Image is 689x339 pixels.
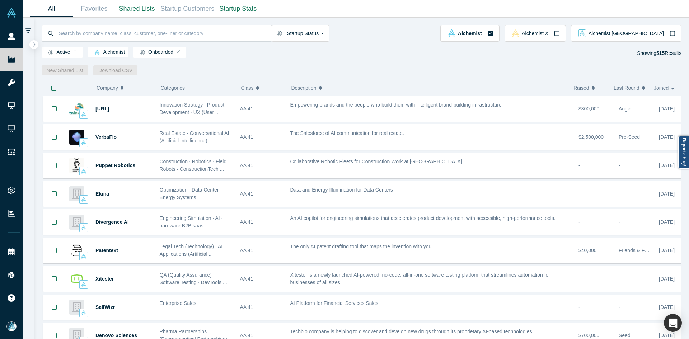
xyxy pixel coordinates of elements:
span: Alchemist [458,31,482,36]
span: $300,000 [578,106,599,112]
a: Patentext [95,248,118,253]
div: AA 41 [240,238,283,263]
span: - [619,219,620,225]
a: VerbaFlo [95,134,117,140]
span: Techbio company is helping to discover and develop new drugs through its proprietary AI-based tec... [290,329,534,334]
a: All [30,0,73,17]
a: Eluna [95,191,109,197]
img: Alchemist Vault Logo [6,8,17,18]
span: Xitester [95,276,114,282]
a: Puppet Robotics [95,163,135,168]
span: $2,500,000 [578,134,604,140]
div: AA 41 [240,210,283,235]
span: Legal Tech (Technology) · AI Applications (Artificial ... [160,244,223,257]
img: alchemist Vault Logo [81,254,86,259]
strong: 515 [656,50,665,56]
button: Last Round [614,80,646,95]
div: AA 41 [240,267,283,291]
span: - [578,163,580,168]
span: Enterprise Sales [160,300,197,306]
span: $700,000 [578,333,599,338]
span: - [578,219,580,225]
div: AA 41 [240,153,283,178]
span: - [619,276,620,282]
img: Divergence AI's Logo [69,215,84,230]
span: Friends & Family [619,248,656,253]
button: New Shared List [42,65,89,75]
button: Bookmark [43,238,65,263]
img: Startup status [277,30,282,36]
span: Class [241,80,253,95]
button: Joined [654,80,676,95]
span: Angel [619,106,632,112]
button: alchemist Vault LogoAlchemist [440,25,499,42]
img: Patentext's Logo [69,243,84,258]
span: Denovo Sciences [95,333,137,338]
span: [DATE] [659,163,675,168]
img: alchemistx Vault Logo [512,29,519,37]
img: alchemist Vault Logo [81,112,86,117]
button: alchemist_aj Vault LogoAlchemist [GEOGRAPHIC_DATA] [571,25,681,42]
img: Mia Scott's Account [6,321,17,331]
img: alchemist Vault Logo [81,225,86,230]
span: The only AI patent drafting tool that maps the invention with you. [290,244,433,249]
a: Favorites [73,0,116,17]
span: Real Estate · Conversational AI (Artificial Intelligence) [160,130,229,143]
span: Data and Energy Illumination for Data Centers [290,187,393,193]
button: Bookmark [43,125,65,150]
img: alchemist Vault Logo [81,197,86,202]
span: [DATE] [659,276,675,282]
span: Optimization · Data Center · Energy Systems [160,187,222,200]
img: Startup status [48,50,53,55]
span: Alchemist X [522,31,548,36]
span: - [619,304,620,310]
span: - [578,304,580,310]
button: Remove Filter [74,49,77,54]
span: Innovation Strategy · Product Development · UX (User ... [160,102,225,115]
span: AI Platform for Financial Services Sales. [290,300,380,306]
button: Bookmark [43,182,65,206]
a: Report a bug! [678,136,689,169]
span: Last Round [614,80,639,95]
span: Empowering brands and the people who build them with intelligent brand-building infrastructure [290,102,502,108]
img: alchemist Vault Logo [81,310,86,315]
img: alchemist Vault Logo [448,29,455,37]
button: Bookmark [43,153,65,178]
span: Xitester is a newly launched AI-powered, no-code, all-in-one software testing platform that strea... [290,272,550,285]
span: Seed [619,333,631,338]
span: - [619,163,620,168]
a: [URL] [95,106,109,112]
div: AA 41 [240,125,283,150]
button: Bookmark [43,210,65,235]
button: Bookmark [43,295,65,320]
button: Class [241,80,280,95]
span: [DATE] [659,134,675,140]
span: Collaborative Robotic Fleets for Construction Work at [GEOGRAPHIC_DATA]. [290,159,464,164]
img: alchemist Vault Logo [81,169,86,174]
button: Company [97,80,149,95]
span: Company [97,80,118,95]
span: [DATE] [659,191,675,197]
a: SellWizr [95,304,115,310]
div: AA 41 [240,182,283,206]
button: Bookmark [43,96,65,121]
span: Showing Results [637,50,681,56]
span: [DATE] [659,333,675,338]
img: VerbaFlo's Logo [69,130,84,145]
span: - [578,191,580,197]
img: alchemist Vault Logo [81,282,86,287]
img: Xitester's Logo [69,271,84,286]
div: AA 41 [240,295,283,320]
span: Raised [573,80,589,95]
img: alchemist_aj Vault Logo [578,29,586,37]
button: Raised [573,80,606,95]
span: Pre-Seed [619,134,640,140]
button: Remove Filter [177,49,180,54]
span: The Salesforce of AI communication for real estate. [290,130,404,136]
